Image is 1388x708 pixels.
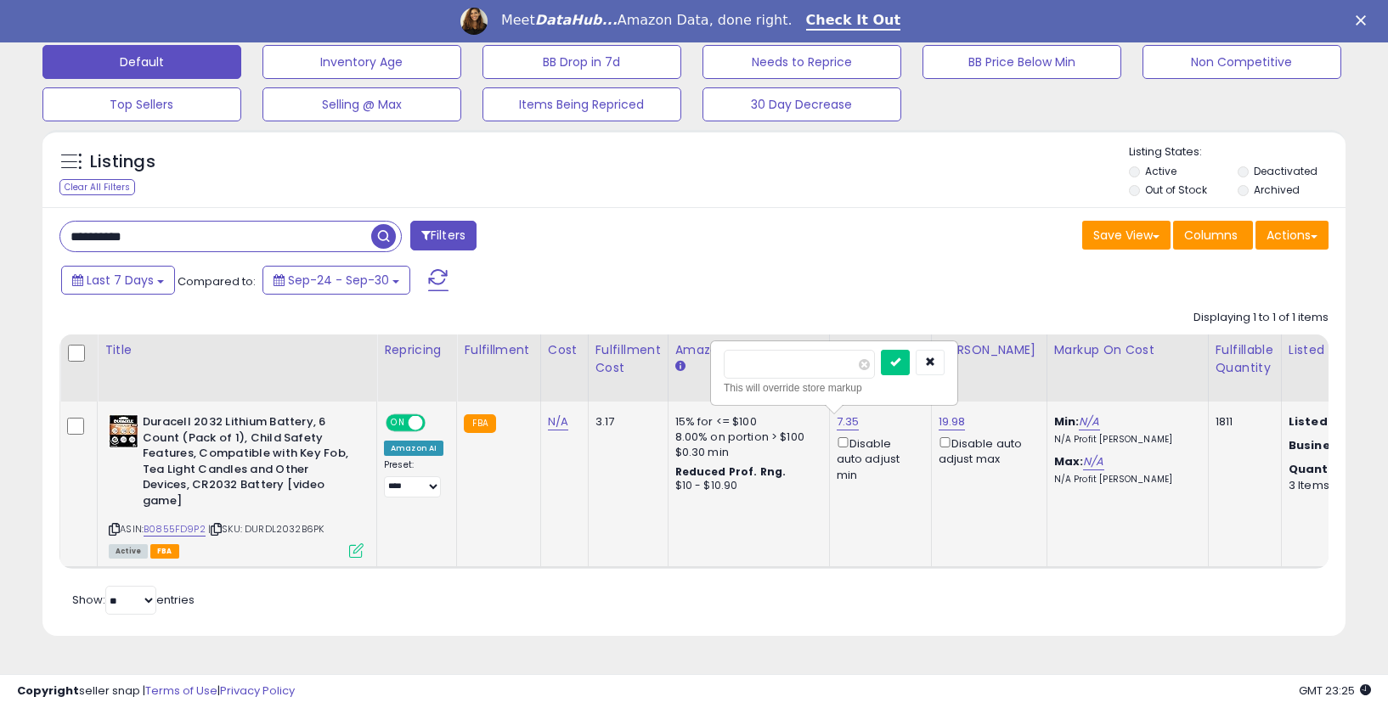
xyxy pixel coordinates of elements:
[1143,45,1341,79] button: Non Competitive
[1054,341,1201,359] div: Markup on Cost
[90,150,155,174] h5: Listings
[144,522,206,537] a: B0855FD9P2
[1216,414,1268,430] div: 1811
[501,12,793,29] div: Meet Amazon Data, done right.
[387,416,409,430] span: ON
[109,544,148,559] span: All listings currently available for purchase on Amazon
[702,45,901,79] button: Needs to Reprice
[384,441,443,456] div: Amazon AI
[208,522,324,536] span: | SKU: DURDL2032B6PK
[143,414,349,513] b: Duracell 2032 Lithium Battery, 6 Count (Pack of 1), Child Safety Features, Compatible with Key Fo...
[72,592,195,608] span: Show: entries
[675,464,787,479] b: Reduced Prof. Rng.
[109,414,364,556] div: ASIN:
[464,414,495,433] small: FBA
[145,683,217,699] a: Terms of Use
[1129,144,1346,160] p: Listing States:
[384,459,443,497] div: Preset:
[1054,413,1080,430] b: Min:
[806,12,901,31] a: Check It Out
[17,683,295,700] div: seller snap | |
[595,341,661,377] div: Fulfillment Cost
[423,416,450,430] span: OFF
[675,430,816,445] div: 8.00% on portion > $100
[939,434,1034,467] div: Disable auto adjust max
[1216,341,1274,377] div: Fulfillable Quantity
[1047,334,1208,402] th: The percentage added to the cost of goods (COGS) that forms the calculator for Min & Max prices.
[535,12,618,28] i: DataHub...
[1082,221,1171,250] button: Save View
[150,544,179,559] span: FBA
[675,341,822,359] div: Amazon Fees
[1356,15,1373,25] div: Close
[548,341,581,359] div: Cost
[1054,453,1084,469] b: Max:
[837,434,918,483] div: Disable auto adjust min
[724,379,945,396] div: This will override store markup
[1289,413,1366,430] b: Listed Price:
[288,272,389,289] span: Sep-24 - Sep-30
[1083,453,1103,470] a: N/A
[220,683,295,699] a: Privacy Policy
[482,45,681,79] button: BB Drop in 7d
[675,479,816,493] div: $10 - $10.90
[59,179,135,195] div: Clear All Filters
[939,413,966,430] a: 19.98
[482,87,681,121] button: Items Being Repriced
[1255,221,1329,250] button: Actions
[837,413,860,430] a: 7.35
[1145,183,1207,197] label: Out of Stock
[923,45,1121,79] button: BB Price Below Min
[61,266,175,295] button: Last 7 Days
[464,341,533,359] div: Fulfillment
[939,341,1040,359] div: [PERSON_NAME]
[109,414,138,448] img: 51zxt1vIAkL._SL40_.jpg
[1145,164,1176,178] label: Active
[410,221,477,250] button: Filters
[1254,164,1317,178] label: Deactivated
[1079,413,1099,430] a: N/A
[262,266,410,295] button: Sep-24 - Sep-30
[42,87,241,121] button: Top Sellers
[1289,437,1382,453] b: Business Price:
[1299,683,1371,699] span: 2025-10-9 23:25 GMT
[104,341,370,359] div: Title
[1184,227,1238,244] span: Columns
[17,683,79,699] strong: Copyright
[87,272,154,289] span: Last 7 Days
[42,45,241,79] button: Default
[262,87,461,121] button: Selling @ Max
[702,87,901,121] button: 30 Day Decrease
[675,445,816,460] div: $0.30 min
[1254,183,1300,197] label: Archived
[262,45,461,79] button: Inventory Age
[1193,310,1329,326] div: Displaying 1 to 1 of 1 items
[675,359,686,374] small: Amazon Fees.
[1054,434,1195,446] p: N/A Profit [PERSON_NAME]
[1054,474,1195,486] p: N/A Profit [PERSON_NAME]
[460,8,488,35] img: Profile image for Georgie
[384,341,449,359] div: Repricing
[178,273,256,289] span: Compared to:
[675,414,816,430] div: 15% for <= $100
[595,414,655,430] div: 3.17
[548,413,568,430] a: N/A
[1173,221,1253,250] button: Columns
